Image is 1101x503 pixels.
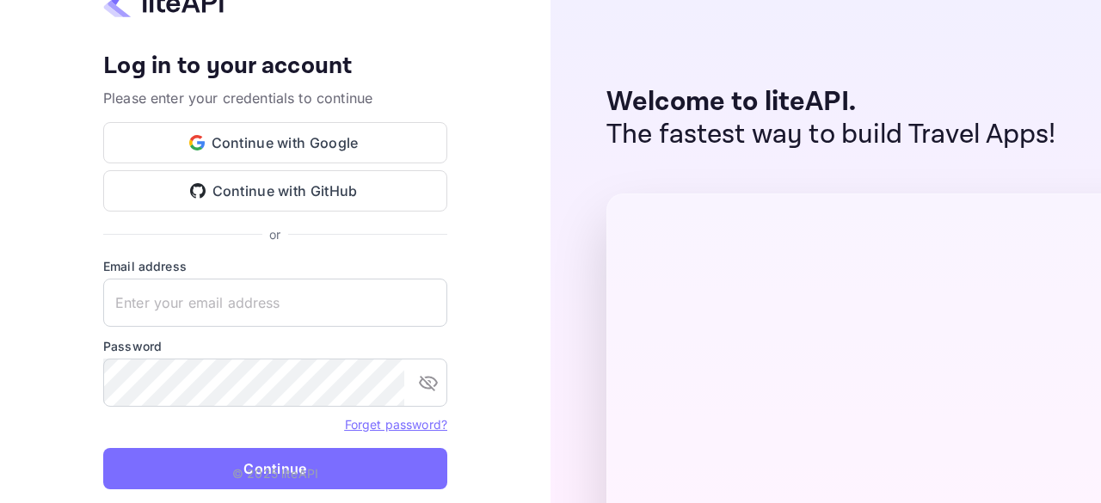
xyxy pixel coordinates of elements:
[606,86,1056,119] p: Welcome to liteAPI.
[232,464,318,482] p: © 2025 liteAPI
[269,225,280,243] p: or
[103,170,447,212] button: Continue with GitHub
[103,257,447,275] label: Email address
[103,122,447,163] button: Continue with Google
[103,337,447,355] label: Password
[415,292,435,313] keeper-lock: Open Keeper Popup
[103,279,447,327] input: Enter your email address
[103,52,447,82] h4: Log in to your account
[345,417,447,432] a: Forget password?
[606,119,1056,151] p: The fastest way to build Travel Apps!
[411,365,446,400] button: toggle password visibility
[345,415,447,432] a: Forget password?
[103,88,447,108] p: Please enter your credentials to continue
[103,448,447,489] button: Continue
